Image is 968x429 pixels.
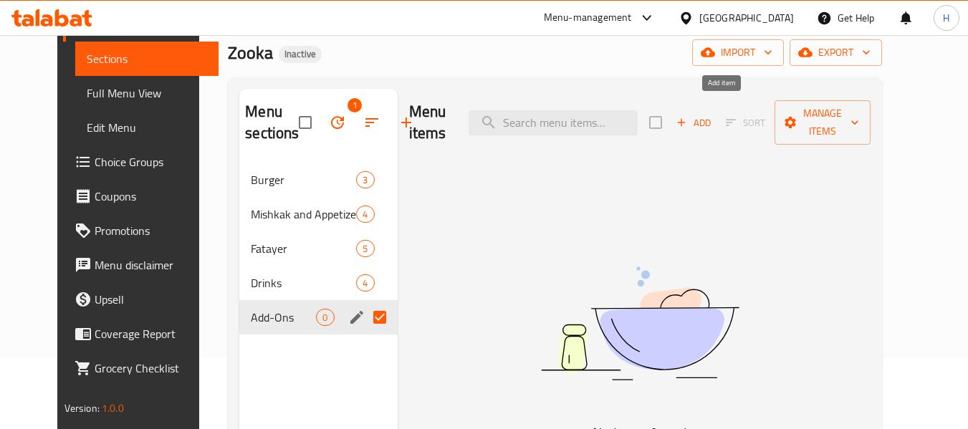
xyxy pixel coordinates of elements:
[63,145,219,179] a: Choice Groups
[102,399,124,418] span: 1.0.0
[75,76,219,110] a: Full Menu View
[357,276,373,290] span: 4
[75,42,219,76] a: Sections
[251,206,356,223] span: Mishkak and Appetizers
[704,44,772,62] span: import
[279,48,322,60] span: Inactive
[357,173,373,187] span: 3
[348,98,362,112] span: 1
[544,9,632,26] div: Menu-management
[409,101,452,144] h2: Menu items
[671,112,717,134] button: Add
[786,105,859,140] span: Manage items
[95,188,208,205] span: Coupons
[251,171,356,188] span: Burger
[239,300,397,334] div: Add-Ons0edit
[251,309,316,326] span: Add-Ons
[87,50,208,67] span: Sections
[251,240,356,257] span: Fatayer
[357,242,373,256] span: 5
[239,266,397,300] div: Drinks4
[943,10,949,26] span: H
[692,39,784,66] button: import
[239,231,397,266] div: Fatayer5
[356,206,374,223] div: items
[239,197,397,231] div: Mishkak and Appetizers4
[461,228,819,418] img: dish.svg
[317,311,333,324] span: 0
[87,119,208,136] span: Edit Menu
[801,44,871,62] span: export
[790,39,882,66] button: export
[75,110,219,145] a: Edit Menu
[87,85,208,102] span: Full Menu View
[389,105,423,140] button: Add section
[279,46,322,63] div: Inactive
[95,325,208,342] span: Coverage Report
[63,282,219,317] a: Upsell
[357,208,373,221] span: 4
[95,360,208,377] span: Grocery Checklist
[355,105,389,140] span: Sort sections
[346,307,368,328] button: edit
[63,248,219,282] a: Menu disclaimer
[316,309,334,326] div: items
[95,291,208,308] span: Upsell
[95,256,208,274] span: Menu disclaimer
[63,317,219,351] a: Coverage Report
[469,110,638,135] input: search
[63,351,219,385] a: Grocery Checklist
[251,274,356,291] span: Drinks
[63,179,219,213] a: Coupons
[356,240,374,257] div: items
[775,100,871,145] button: Manage items
[290,107,320,138] span: Select all sections
[356,274,374,291] div: items
[239,157,397,340] nav: Menu sections
[245,101,299,144] h2: Menu sections
[95,153,208,170] span: Choice Groups
[717,112,775,134] span: Sort items
[674,115,713,131] span: Add
[63,213,219,248] a: Promotions
[64,399,100,418] span: Version:
[239,163,397,197] div: Burger3
[699,10,794,26] div: [GEOGRAPHIC_DATA]
[228,37,273,69] span: Zooka
[95,222,208,239] span: Promotions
